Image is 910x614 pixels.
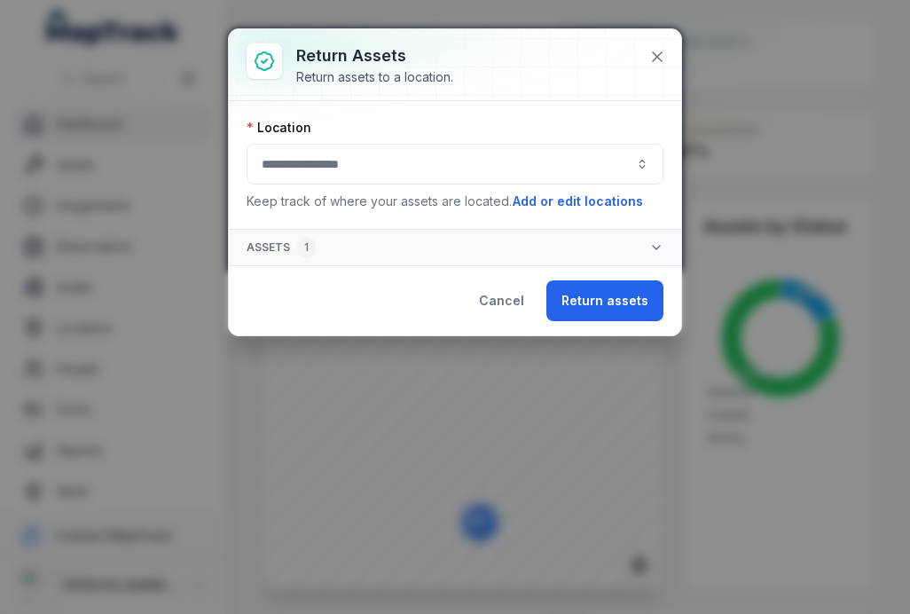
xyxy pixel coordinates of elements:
label: Location [247,119,311,137]
p: Keep track of where your assets are located. [247,192,663,211]
div: Return assets to a location. [296,68,453,86]
button: Cancel [464,280,539,321]
div: 1 [297,237,316,258]
button: Add or edit locations [512,192,644,211]
span: Assets [247,237,316,258]
h3: Return assets [296,43,453,68]
button: Return assets [546,280,663,321]
button: Assets1 [229,230,681,265]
